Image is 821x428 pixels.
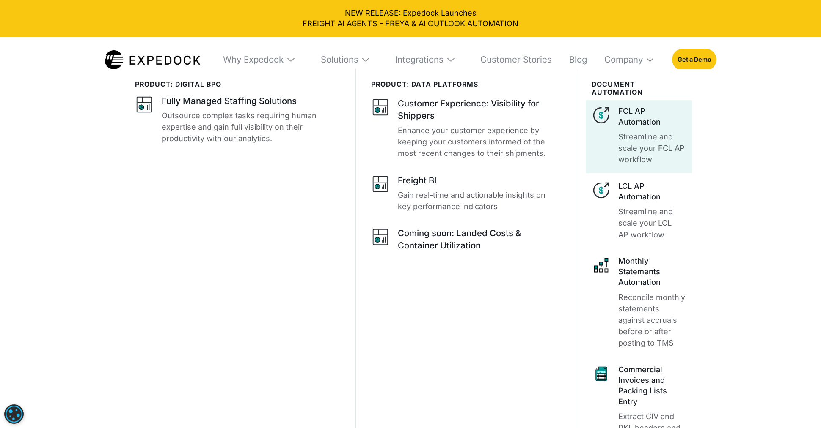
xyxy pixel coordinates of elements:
[398,189,560,212] p: Gain real-time and actionable insights on key performance indicators
[604,54,643,65] div: Company
[672,49,716,71] a: Get a Demo
[618,364,686,407] div: Commercial Invoices and Packing Lists Entry
[371,174,560,213] a: Freight BIGain real-time and actionable insights on key performance indicators
[398,174,437,186] div: Freight BI
[618,131,686,165] p: Streamline and scale your FCL AP workflow
[223,54,284,65] div: Why Expedock
[618,256,686,288] div: Monthly Statements Automation
[618,206,686,240] p: Streamline and scale your LCL AP workflow
[618,106,686,127] div: FCL AP Automation
[562,37,587,83] a: Blog
[313,37,378,83] div: Solutions
[398,98,560,122] div: Customer Experience: Visibility for Shippers
[371,98,560,159] a: Customer Experience: Visibility for ShippersEnhance your customer experience by keeping your cust...
[398,227,560,251] div: Coming soon: Landed Costs & Container Utilization
[592,80,686,96] div: document automation
[779,387,821,428] iframe: Chat Widget
[162,110,340,144] p: Outsource complex tasks requiring human expertise and gain full visibility on their productivity ...
[162,95,297,107] div: Fully Managed Staffing Solutions
[135,80,340,88] div: product: digital bpo
[388,37,463,83] div: Integrations
[371,80,560,88] div: PRODUCT: data platforms
[215,37,303,83] div: Why Expedock
[8,8,813,29] div: NEW RELEASE: Expedock Launches
[592,256,686,349] a: Monthly Statements AutomationReconcile monthly statements against accruals before or after postin...
[618,181,686,202] div: LCL AP Automation
[592,181,686,240] a: LCL AP AutomationStreamline and scale your LCL AP workflow
[618,292,686,349] p: Reconcile monthly statements against accruals before or after posting to TMS
[473,37,552,83] a: Customer Stories
[592,106,686,165] a: FCL AP AutomationStreamline and scale your FCL AP workflow
[395,54,444,65] div: Integrations
[8,18,813,29] a: FREIGHT AI AGENTS - FREYA & AI OUTLOOK AUTOMATION
[135,95,340,144] a: Fully Managed Staffing SolutionsOutsource complex tasks requiring human expertise and gain full v...
[398,125,560,159] p: Enhance your customer experience by keeping your customers informed of the most recent changes to...
[371,227,560,254] a: Coming soon: Landed Costs & Container Utilization
[321,54,358,65] div: Solutions
[597,37,663,83] div: Company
